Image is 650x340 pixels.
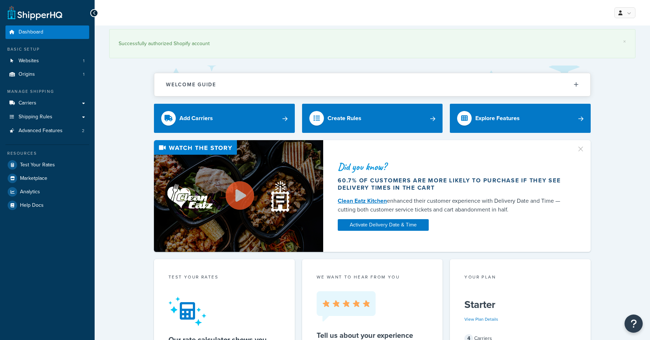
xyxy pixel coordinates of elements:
[19,114,52,120] span: Shipping Rules
[5,46,89,52] div: Basic Setup
[475,113,520,123] div: Explore Features
[623,39,626,44] a: ×
[169,274,280,282] div: Test your rates
[19,58,39,64] span: Websites
[83,58,84,64] span: 1
[5,68,89,81] li: Origins
[5,150,89,157] div: Resources
[5,25,89,39] a: Dashboard
[338,197,387,205] a: Clean Eatz Kitchen
[5,124,89,138] a: Advanced Features2
[5,110,89,124] a: Shipping Rules
[154,140,323,252] img: Video thumbnail
[5,96,89,110] a: Carriers
[338,197,568,214] div: enhanced their customer experience with Delivery Date and Time — cutting both customer service ti...
[119,39,626,49] div: Successfully authorized Shopify account
[154,73,590,96] button: Welcome Guide
[5,199,89,212] a: Help Docs
[5,124,89,138] li: Advanced Features
[464,274,576,282] div: Your Plan
[19,29,43,35] span: Dashboard
[317,274,428,280] p: we want to hear from you
[20,175,47,182] span: Marketplace
[338,177,568,191] div: 60.7% of customers are more likely to purchase if they see delivery times in the cart
[20,202,44,209] span: Help Docs
[154,104,295,133] a: Add Carriers
[464,299,576,311] h5: Starter
[302,104,443,133] a: Create Rules
[19,128,63,134] span: Advanced Features
[625,315,643,333] button: Open Resource Center
[5,54,89,68] li: Websites
[83,71,84,78] span: 1
[328,113,361,123] div: Create Rules
[179,113,213,123] div: Add Carriers
[166,82,216,87] h2: Welcome Guide
[19,100,36,106] span: Carriers
[5,54,89,68] a: Websites1
[464,316,498,323] a: View Plan Details
[82,128,84,134] span: 2
[5,158,89,171] a: Test Your Rates
[450,104,591,133] a: Explore Features
[19,71,35,78] span: Origins
[20,189,40,195] span: Analytics
[5,88,89,95] div: Manage Shipping
[20,162,55,168] span: Test Your Rates
[338,162,568,172] div: Did you know?
[5,172,89,185] a: Marketplace
[5,185,89,198] a: Analytics
[5,68,89,81] a: Origins1
[338,219,429,231] a: Activate Delivery Date & Time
